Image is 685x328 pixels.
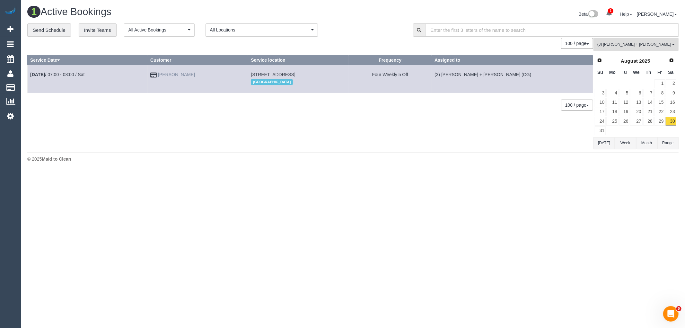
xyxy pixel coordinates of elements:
[643,98,654,107] a: 14
[124,23,195,37] button: All Active Bookings
[561,38,593,49] button: 100 / page
[588,10,598,19] img: New interface
[42,156,71,162] strong: Maid to Clean
[593,38,679,48] ol: All Teams
[425,23,679,37] input: Enter the first 3 letters of the name to search
[615,137,636,149] button: Week
[667,56,676,65] a: Next
[251,79,293,84] span: [GEOGRAPHIC_DATA]
[597,70,603,75] span: Sunday
[579,12,599,17] a: Beta
[595,126,606,135] a: 31
[595,117,606,126] a: 24
[622,70,627,75] span: Tuesday
[28,56,148,65] th: Service Date
[148,56,248,65] th: Customer
[654,79,665,88] a: 1
[643,108,654,116] a: 21
[27,23,71,37] a: Send Schedule
[643,89,654,97] a: 7
[666,89,676,97] a: 9
[248,56,348,65] th: Service location
[620,12,632,17] a: Help
[619,108,630,116] a: 19
[654,108,665,116] a: 22
[561,100,593,111] nav: Pagination navigation
[606,89,618,97] a: 4
[630,108,642,116] a: 20
[595,56,604,65] a: Prev
[666,79,676,88] a: 2
[619,117,630,126] a: 26
[595,98,606,107] a: 10
[619,98,630,107] a: 12
[666,98,676,107] a: 16
[639,58,650,64] span: 2025
[597,42,671,47] span: (3) [PERSON_NAME] + [PERSON_NAME] (CG)
[654,89,665,97] a: 8
[633,70,640,75] span: Wednesday
[666,117,676,126] a: 30
[27,6,40,18] span: 1
[654,117,665,126] a: 29
[150,73,157,77] i: Credit Card Payment
[27,6,348,17] h1: Active Bookings
[251,72,295,77] span: [STREET_ADDRESS]
[668,70,674,75] span: Saturday
[636,137,657,149] button: Month
[669,58,674,63] span: Next
[27,156,679,162] div: © 2025
[248,65,348,93] td: Service location
[128,27,186,33] span: All Active Bookings
[158,72,195,77] a: [PERSON_NAME]
[597,58,602,63] span: Prev
[619,89,630,97] a: 5
[595,89,606,97] a: 3
[606,108,618,116] a: 18
[561,38,593,49] nav: Pagination navigation
[593,137,615,149] button: [DATE]
[646,70,651,75] span: Thursday
[432,65,593,93] td: Assigned to
[28,65,148,93] td: Schedule date
[79,23,117,37] a: Invite Teams
[432,56,593,65] th: Assigned to
[657,70,662,75] span: Friday
[30,72,84,77] a: [DATE]/ 07:00 - 08:00 / Sat
[595,108,606,116] a: 17
[603,6,615,21] a: 1
[643,117,654,126] a: 28
[666,108,676,116] a: 23
[621,58,638,64] span: August
[609,70,616,75] span: Monday
[210,27,310,33] span: All Locations
[593,38,679,51] button: (3) [PERSON_NAME] + [PERSON_NAME] (CG)
[206,23,318,37] button: All Locations
[348,56,432,65] th: Frequency
[630,89,642,97] a: 6
[663,306,679,322] iframe: Intercom live chat
[654,98,665,107] a: 15
[637,12,677,17] a: [PERSON_NAME]
[630,98,642,107] a: 13
[561,100,593,111] button: 100 / page
[251,78,346,86] div: Location
[657,137,679,149] button: Range
[30,72,45,77] b: [DATE]
[676,306,681,311] span: 5
[608,8,613,13] span: 1
[4,6,17,15] img: Automaid Logo
[630,117,642,126] a: 27
[606,117,618,126] a: 25
[606,98,618,107] a: 11
[348,65,432,93] td: Frequency
[148,65,248,93] td: Customer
